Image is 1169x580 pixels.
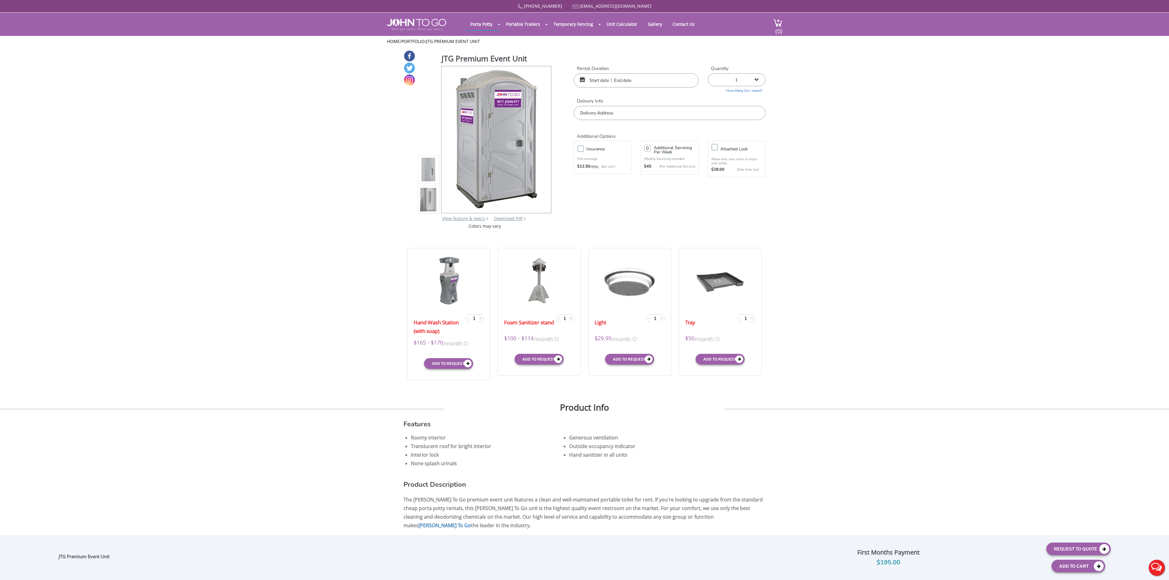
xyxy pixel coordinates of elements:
[651,164,695,169] p: (Per Additional Service)
[632,337,637,341] img: icon
[649,314,650,322] span: -
[750,314,754,322] span: +
[524,217,526,220] img: chevron.png
[525,256,553,305] img: 19
[574,106,766,120] input: Delivery Address
[424,358,473,369] button: Add to request
[479,314,482,322] span: +
[696,256,745,305] img: 19
[727,167,759,173] p: {One time fee}
[569,442,720,450] li: Outside occupancy indicator
[739,314,741,322] span: -
[466,18,497,30] a: Porta Potty
[403,421,766,427] h3: Features
[644,157,695,161] p: Weekly Servicing Included
[720,145,768,153] h3: Attached lock
[534,334,553,343] span: /month
[387,38,782,44] ul: / /
[668,18,699,30] a: Contact Us
[654,146,695,154] h3: Additional Servicing Per Week
[773,19,782,27] img: cart a
[404,51,415,61] a: Facebook
[426,38,480,44] a: JTG Premium Event Unit
[1051,560,1105,572] button: Add To Cart
[685,334,694,343] span: $50
[1046,543,1111,555] button: Request To Quote
[554,337,559,341] img: icon
[685,318,695,327] a: Tray
[586,145,634,153] h3: Insurance
[574,126,766,139] h2: Additional Options
[464,341,468,346] img: icon
[442,53,552,65] h1: JTG Premium Event Unit
[598,164,615,170] p: (per unit)
[569,314,573,322] span: +
[468,314,469,322] span: -
[595,334,612,343] span: $29.95
[501,18,545,30] a: Portable Trailers
[418,223,552,229] div: Colors may vary
[411,442,562,450] li: Translucent roof for bright interior
[577,156,628,162] p: Full coverage
[411,450,562,459] li: Interior lock
[494,215,523,221] a: Download Pdf
[644,145,651,152] input: 0
[595,256,665,305] img: 19
[711,167,724,173] strong: $28.00
[715,337,720,341] img: icon
[577,164,590,170] strong: $12.50
[524,3,562,9] a: [PHONE_NUMBER]
[595,318,606,327] a: Light
[696,354,745,365] button: Add to request
[1144,555,1169,580] button: Live Chat
[387,38,400,44] a: Home
[411,459,562,468] li: None splash urinals
[558,314,560,322] span: -
[515,354,564,365] button: Add to request
[443,338,462,347] span: /month
[504,334,534,343] span: $100 - $114
[574,65,699,72] label: Rental Duration
[419,522,471,529] a: [PERSON_NAME] To Go
[605,354,654,365] button: Add to request
[574,98,766,104] label: Delivery Info
[573,5,578,9] img: Mail
[694,334,714,343] span: /month
[549,18,598,30] a: Temporary Fencing
[644,164,651,170] strong: $45
[442,215,485,221] a: View feature & specs
[643,18,667,30] a: Gallery
[450,66,542,211] img: Product
[404,63,415,73] a: Twitter
[403,474,766,488] h3: Product Description
[401,38,425,44] a: Portfolio
[577,164,628,170] div: /mo
[574,73,699,87] input: Start date | End date
[420,125,436,269] img: Product
[569,450,720,459] li: Hand sanitizer in all units
[414,318,464,335] a: Hand Wash Station (with soap)
[387,19,446,30] img: JOHN to go
[708,65,766,72] label: Quantity
[602,18,642,30] a: Unit Calculator
[735,558,1042,567] div: $195.00
[569,433,720,442] li: Generous ventilation
[411,433,562,442] li: Roomy interior
[708,86,766,93] a: How Many Do I need?
[612,334,631,343] span: /month
[775,22,782,35] span: (0)
[420,95,436,239] img: Product
[518,4,523,9] img: Call
[660,314,663,322] span: +
[414,338,443,347] span: $165 - $170
[403,494,766,531] p: The [PERSON_NAME] To Go premium event unit features a clean and well-maintained portable toilet f...
[735,547,1042,558] div: First Months Payment
[486,217,488,220] img: right arrow icon
[433,256,465,305] img: 19
[404,75,415,85] a: Instagram
[580,3,651,9] a: [EMAIL_ADDRESS][DOMAIN_NAME]
[711,157,762,165] p: Allow only your users to enjoy your potty.
[504,318,554,327] a: Foam Sanitizer stand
